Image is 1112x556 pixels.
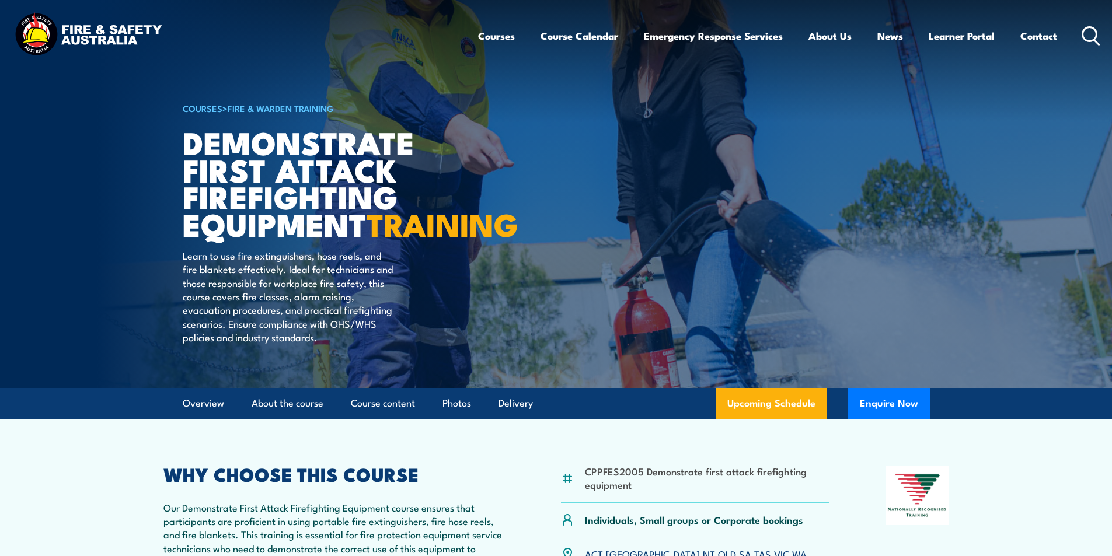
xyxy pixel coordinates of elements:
[228,102,334,114] a: Fire & Warden Training
[1020,20,1057,51] a: Contact
[351,388,415,419] a: Course content
[886,466,949,525] img: Nationally Recognised Training logo.
[442,388,471,419] a: Photos
[367,199,518,247] strong: TRAINING
[929,20,995,51] a: Learner Portal
[252,388,323,419] a: About the course
[499,388,533,419] a: Delivery
[478,20,515,51] a: Courses
[877,20,903,51] a: News
[585,464,829,492] li: CPPFES2005 Demonstrate first attack firefighting equipment
[541,20,618,51] a: Course Calendar
[808,20,852,51] a: About Us
[183,249,396,344] p: Learn to use fire extinguishers, hose reels, and fire blankets effectively. Ideal for technicians...
[585,513,803,526] p: Individuals, Small groups or Corporate bookings
[644,20,783,51] a: Emergency Response Services
[183,388,224,419] a: Overview
[183,102,222,114] a: COURSES
[848,388,930,419] button: Enquire Now
[163,466,504,482] h2: WHY CHOOSE THIS COURSE
[183,101,471,115] h6: >
[183,128,471,237] h1: Demonstrate First Attack Firefighting Equipment
[716,388,827,419] a: Upcoming Schedule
